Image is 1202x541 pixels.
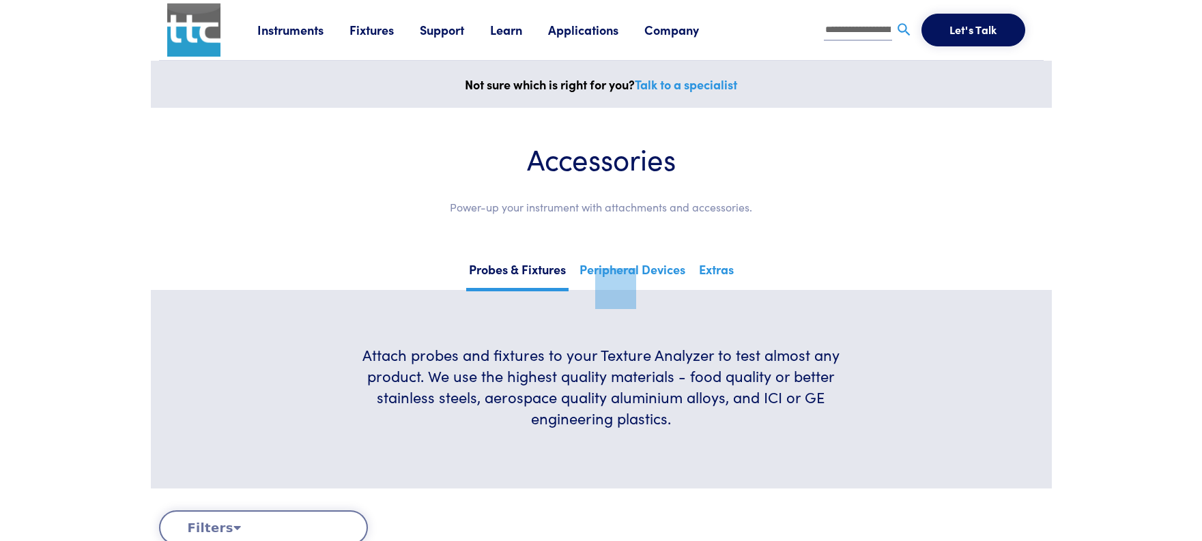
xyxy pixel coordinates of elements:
button: Let's Talk [921,14,1025,46]
a: Company [644,21,725,38]
a: Peripheral Devices [577,258,688,288]
a: Fixtures [349,21,420,38]
a: Learn [490,21,548,38]
a: Support [420,21,490,38]
a: Extras [696,258,736,288]
a: Instruments [257,21,349,38]
a: Talk to a specialist [635,76,737,93]
p: Power-up your instrument with attachments and accessories. [192,199,1011,216]
a: Probes & Fixtures [466,258,569,291]
p: Not sure which is right for you? [159,74,1044,95]
a: Applications [548,21,644,38]
img: ttc_logo_1x1_v1.0.png [167,3,220,57]
h6: Attach probes and fixtures to your Texture Analyzer to test almost any product. We use the highes... [345,345,857,428]
h1: Accessories [192,141,1011,177]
